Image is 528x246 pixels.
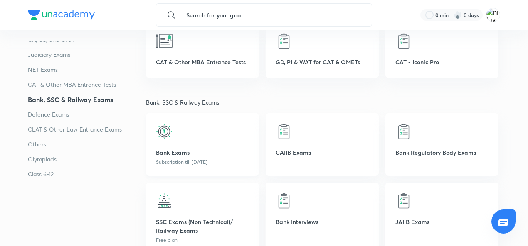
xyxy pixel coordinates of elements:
a: Others [28,139,146,149]
p: Subscription till [DATE] [156,158,249,166]
p: Free plan [156,236,249,244]
a: CAT & Other MBA Entrance Tests [28,80,146,90]
img: streak [454,11,462,19]
input: Search for your goal [180,4,365,26]
img: Company Logo [28,10,95,20]
p: GD, PI & WAT for CAT & OMETs [276,58,369,66]
img: CAIIB Exams [276,123,292,140]
img: SSC Exams (Non Technical)/ Railway Exams [156,192,173,209]
img: CAT - Iconic Pro [395,33,412,49]
img: CAT & Other MBA Entrance Tests [156,33,173,49]
p: CAT - Iconic Pro [395,58,489,66]
p: Bank, SSC & Railway Exams [146,98,500,107]
p: JAIIB Exams [395,217,489,226]
p: CAT & Other MBA Entrance Tests [156,58,249,66]
p: Bank Regulatory Body Exams [395,148,489,157]
img: JAIIB Exams [395,192,412,209]
a: Bank, SSC & Railway Exams [28,95,146,105]
a: CLAT & Other Law Entrance Exams [28,124,146,134]
p: Bank Interviews [276,217,369,226]
img: Bank Exams [156,123,173,140]
img: nilay Rajput [486,8,500,22]
p: CAIIB Exams [276,148,369,157]
p: SSC Exams (Non Technical)/ Railway Exams [156,217,249,235]
a: Olympiads [28,154,146,164]
a: Judiciary Exams [28,50,146,60]
a: Defence Exams [28,110,146,119]
img: Bank Regulatory Body Exams [395,123,412,140]
p: Bank Exams [156,148,249,157]
img: GD, PI & WAT for CAT & OMETs [276,33,292,49]
img: Bank Interviews [276,192,292,209]
a: NET Exams [28,65,146,75]
a: Class 6-12 [28,169,146,179]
